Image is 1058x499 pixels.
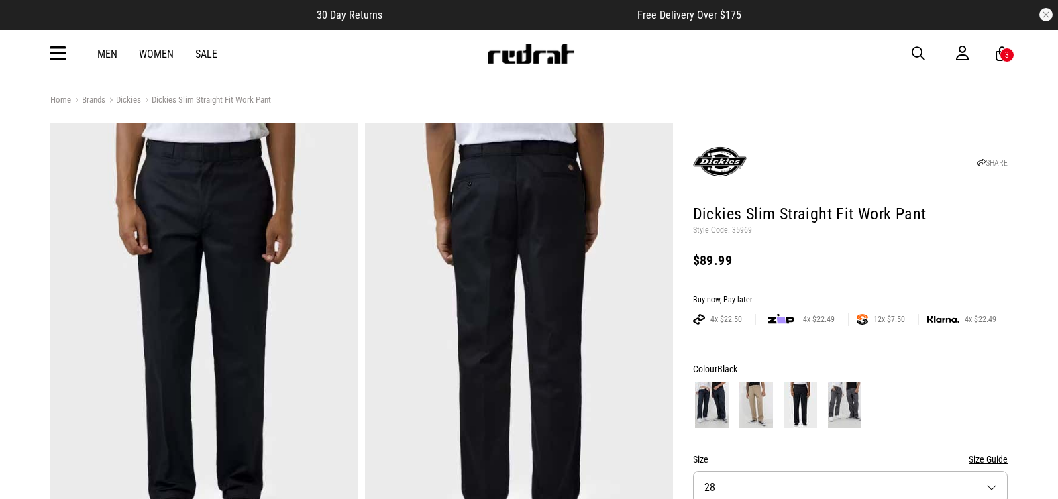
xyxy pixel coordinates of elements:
[693,451,1008,467] div: Size
[50,95,71,105] a: Home
[798,314,840,325] span: 4x $22.49
[97,48,117,60] a: Men
[969,451,1008,467] button: Size Guide
[693,225,1008,236] p: Style Code: 35969
[195,48,217,60] a: Sale
[317,9,382,21] span: 30 Day Returns
[927,316,959,323] img: KLARNA
[768,313,794,326] img: zip
[705,314,747,325] span: 4x $22.50
[139,48,174,60] a: Women
[486,44,575,64] img: Redrat logo
[71,95,105,107] a: Brands
[739,382,773,428] img: Khaki
[1002,443,1058,499] iframe: LiveChat chat widget
[868,314,910,325] span: 12x $7.50
[693,204,1008,225] h1: Dickies Slim Straight Fit Work Pant
[693,361,1008,377] div: Colour
[784,382,817,428] img: Black
[828,382,861,428] img: Charcoal
[105,95,141,107] a: Dickies
[693,252,1008,268] div: $89.99
[996,47,1008,61] a: 3
[704,481,715,494] span: 28
[141,95,271,107] a: Dickies Slim Straight Fit Work Pant
[637,9,741,21] span: Free Delivery Over $175
[693,295,1008,306] div: Buy now, Pay later.
[977,158,1008,168] a: SHARE
[409,8,611,21] iframe: Customer reviews powered by Trustpilot
[717,364,737,374] span: Black
[695,382,729,428] img: Dark Navy
[693,135,747,188] img: Dickies
[693,314,705,325] img: AFTERPAY
[1005,50,1009,60] div: 3
[857,314,868,325] img: SPLITPAY
[959,314,1002,325] span: 4x $22.49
